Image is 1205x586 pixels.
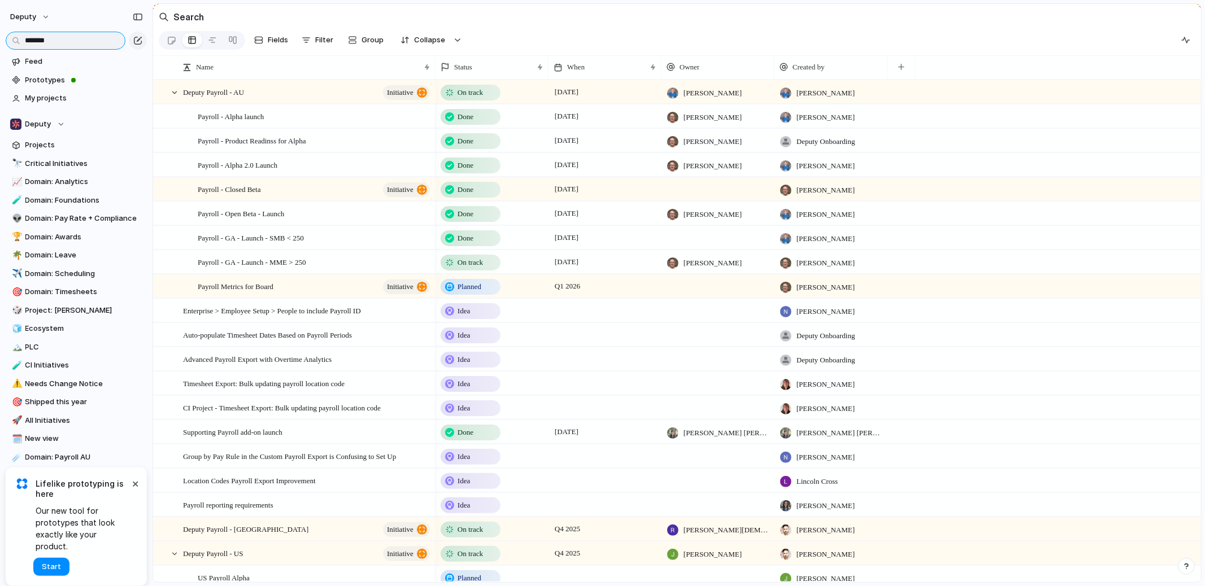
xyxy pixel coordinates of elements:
span: Done [458,233,473,244]
div: 🔭Critical Initiatives [6,155,147,172]
span: [PERSON_NAME] [684,88,742,99]
a: 🏆Domain: Awards [6,229,147,246]
div: 🏆 [12,230,20,243]
a: Feed [6,53,147,70]
div: 🌴Domain: Leave [6,247,147,264]
button: 🏆 [10,231,21,243]
span: Ecosystem [25,323,143,334]
span: Supporting Payroll add-on launch [183,425,282,438]
span: Domain: Foundations [25,195,143,206]
div: 🎯 [12,396,20,409]
span: On track [458,87,483,98]
a: ✈️Domain: Scheduling [6,265,147,282]
div: ✈️ [12,267,20,280]
div: 🌴 [12,249,20,262]
span: Our new tool for prototypes that look exactly like your product. [36,505,130,552]
a: 🏔️PLC [6,339,147,356]
span: Payroll - Product Readinss for Alpha [198,134,306,147]
span: [PERSON_NAME] [684,136,742,147]
span: Deputy Onboarding [797,330,855,342]
span: [PERSON_NAME] [797,88,855,99]
span: Owner [680,62,699,73]
span: Name [196,62,214,73]
div: 🔭 [12,157,20,170]
div: 🎲 [12,304,20,317]
span: Feed [25,56,143,67]
span: Done [458,160,473,171]
span: Fields [268,34,288,46]
button: 🧊 [10,323,21,334]
div: 🎯 [12,286,20,299]
span: Projects [25,139,143,151]
span: [PERSON_NAME] [797,282,855,293]
span: Collapse [414,34,445,46]
button: 🧪 [10,360,21,371]
span: Group by Pay Rule in the Custom Payroll Export is Confusing to Set Up [183,449,396,462]
div: 🧪Domain: Foundations [6,192,147,209]
span: [PERSON_NAME] [797,403,855,414]
div: 🚀All Initiatives [6,412,147,429]
button: Collapse [394,31,451,49]
span: [PERSON_NAME] [797,257,855,269]
a: 📈Domain: Analytics [6,173,147,190]
a: My projects [6,90,147,107]
div: 🚀 [12,414,20,427]
span: [DATE] [552,85,581,99]
button: 🏔️ [10,342,21,353]
span: On track [458,548,483,559]
span: Domain: Awards [25,231,143,243]
span: Advanced Payroll Export with Overtime Analytics [183,352,332,365]
span: [PERSON_NAME] [797,524,855,536]
span: [PERSON_NAME] [797,112,855,123]
div: 👽 [12,212,20,225]
span: [PERSON_NAME] [PERSON_NAME] [684,427,769,439]
span: Payroll reporting requirements [183,498,273,511]
span: CI Initiatives [25,360,143,371]
span: Payroll Metrics for Board [198,279,273,292]
span: Idea [458,500,470,511]
span: [PERSON_NAME] [684,209,742,220]
span: [DATE] [552,231,581,244]
span: Lifelike prototyping is here [36,479,130,499]
span: [DATE] [552,425,581,439]
button: initiative [383,182,430,197]
a: Projects [6,137,147,154]
span: Status [454,62,472,73]
a: 🎯Domain: Timesheets [6,283,147,300]
a: 🎯Shipped this year [6,393,147,410]
span: Done [458,208,473,220]
span: Critical Initiatives [25,158,143,169]
span: Payroll - Alpha launch [198,110,264,123]
div: 🧊Ecosystem [6,320,147,337]
span: Idea [458,354,470,365]
span: initiative [387,279,414,295]
button: 🗓️ [10,433,21,444]
a: 🎲Project: [PERSON_NAME] [6,302,147,319]
span: Q4 2025 [552,546,583,560]
a: Prototypes [6,72,147,89]
div: 🧊 [12,322,20,335]
span: Timesheet Export: Bulk updating payroll location code [183,377,345,390]
button: 📈 [10,176,21,187]
span: [DATE] [552,110,581,123]
a: 🗓️New view [6,430,147,447]
span: Lincoln Cross [797,476,838,487]
button: Start [33,558,69,576]
span: CI Project - Timesheet Export: Bulk updating payroll location code [183,401,381,414]
button: initiative [383,522,430,537]
span: Needs Change Notice [25,378,143,390]
button: ✈️ [10,268,21,279]
span: initiative [387,85,414,100]
button: 🚀 [10,415,21,426]
span: Filter [315,34,333,46]
span: initiative [387,182,414,198]
span: [PERSON_NAME] [797,379,855,390]
a: ⚠️Needs Change Notice [6,375,147,392]
span: Location Codes Payroll Export Improvement [183,474,316,487]
span: initiative [387,522,414,537]
span: Payroll - GA - Launch - SMB < 250 [198,231,304,244]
